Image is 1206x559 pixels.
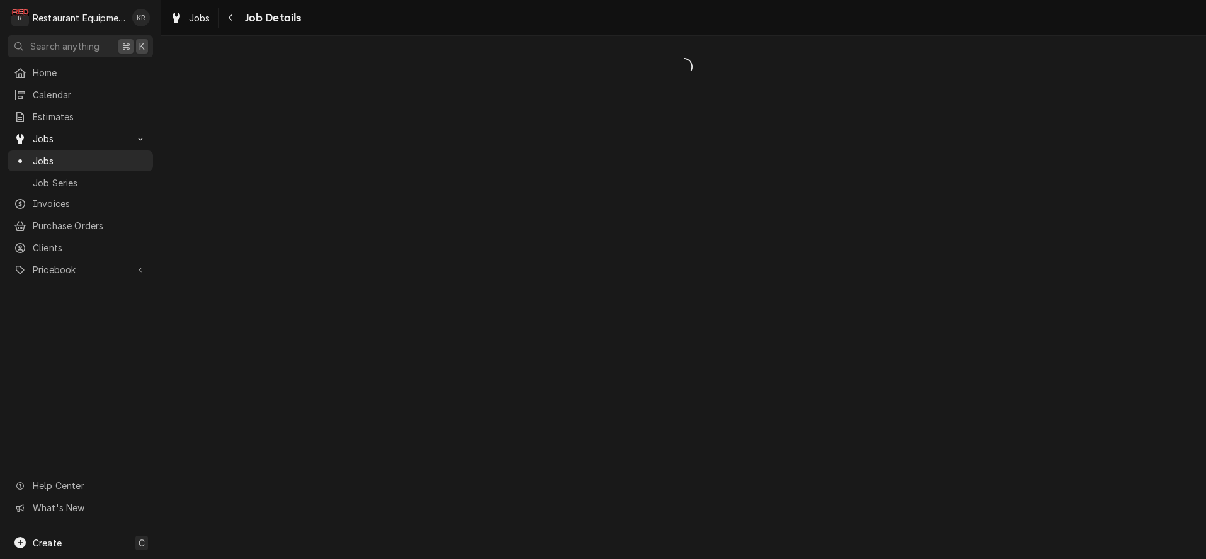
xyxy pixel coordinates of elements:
[33,241,147,254] span: Clients
[33,66,147,79] span: Home
[122,40,130,53] span: ⌘
[8,237,153,258] a: Clients
[8,497,153,518] a: Go to What's New
[33,501,145,514] span: What's New
[8,62,153,83] a: Home
[33,538,62,548] span: Create
[33,132,128,145] span: Jobs
[33,88,147,101] span: Calendar
[189,11,210,25] span: Jobs
[33,479,145,492] span: Help Center
[33,263,128,276] span: Pricebook
[8,475,153,496] a: Go to Help Center
[8,35,153,57] button: Search anything⌘K
[8,128,153,149] a: Go to Jobs
[33,176,147,189] span: Job Series
[30,40,100,53] span: Search anything
[8,150,153,171] a: Jobs
[132,9,150,26] div: KR
[33,110,147,123] span: Estimates
[8,259,153,280] a: Go to Pricebook
[139,536,145,550] span: C
[132,9,150,26] div: Kelli Robinette's Avatar
[33,197,147,210] span: Invoices
[11,9,29,26] div: Restaurant Equipment Diagnostics's Avatar
[8,172,153,193] a: Job Series
[165,8,215,28] a: Jobs
[241,9,302,26] span: Job Details
[11,9,29,26] div: R
[221,8,241,28] button: Navigate back
[33,219,147,232] span: Purchase Orders
[33,154,147,167] span: Jobs
[8,84,153,105] a: Calendar
[139,40,145,53] span: K
[8,106,153,127] a: Estimates
[33,11,125,25] div: Restaurant Equipment Diagnostics
[8,215,153,236] a: Purchase Orders
[8,193,153,214] a: Invoices
[161,54,1206,80] span: Loading...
